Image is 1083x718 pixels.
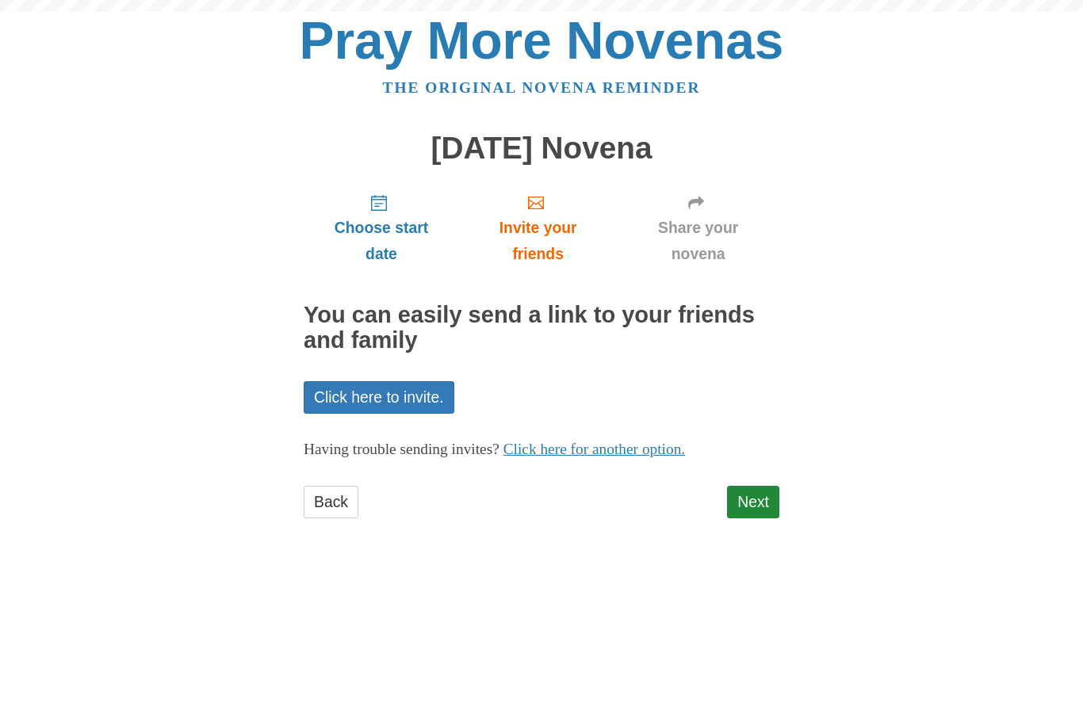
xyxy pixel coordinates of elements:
[300,11,784,70] a: Pray More Novenas
[475,215,601,267] span: Invite your friends
[727,486,779,518] a: Next
[304,181,459,275] a: Choose start date
[617,181,779,275] a: Share your novena
[304,132,779,166] h1: [DATE] Novena
[383,79,701,96] a: The original novena reminder
[304,486,358,518] a: Back
[503,441,686,457] a: Click here for another option.
[304,441,499,457] span: Having trouble sending invites?
[459,181,617,275] a: Invite your friends
[304,381,454,414] a: Click here to invite.
[320,215,443,267] span: Choose start date
[304,303,779,353] h2: You can easily send a link to your friends and family
[633,215,763,267] span: Share your novena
